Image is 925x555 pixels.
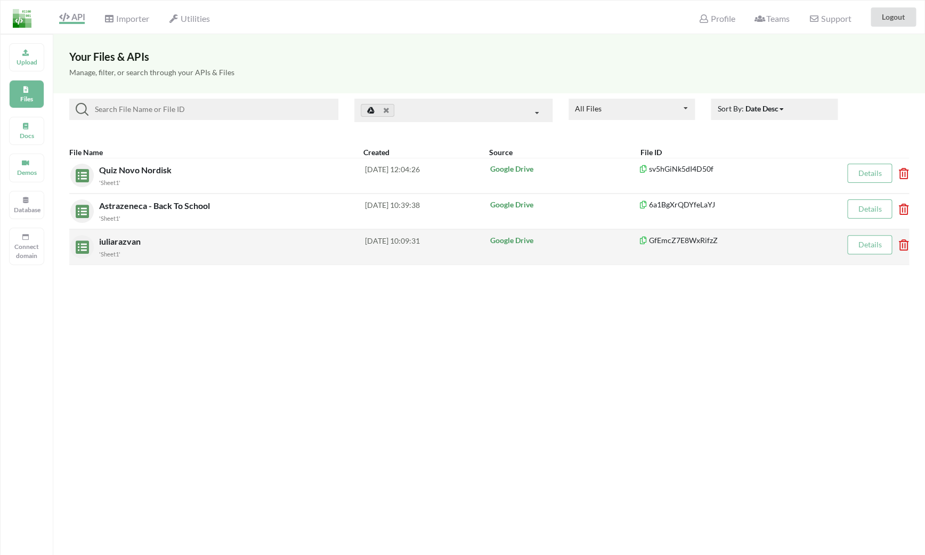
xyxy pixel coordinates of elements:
[490,164,638,174] p: Google Drive
[745,103,778,114] div: Date Desc
[14,94,39,103] p: Files
[99,165,174,175] span: Quiz Novo Nordisk
[717,104,785,113] span: Sort By:
[14,131,39,140] p: Docs
[99,236,143,246] span: iuliarazvan
[104,13,149,23] span: Importer
[490,235,638,246] p: Google Drive
[14,205,39,214] p: Database
[69,50,909,63] h3: Your Files & APIs
[99,251,120,258] small: 'Sheet1'
[168,13,209,23] span: Utilities
[847,164,892,183] button: Details
[638,235,821,246] p: GfEmcZ7E8WxRifzZ
[363,148,390,157] b: Created
[365,199,489,223] div: [DATE] 10:39:38
[490,199,638,210] p: Google Drive
[640,148,662,157] b: File ID
[638,164,821,174] p: sv5hGiNk5dI4D50f
[699,13,735,23] span: Profile
[76,103,88,116] img: searchIcon.svg
[69,148,103,157] b: File Name
[638,199,821,210] p: 6a1BgXrQDYfeLaYJ
[871,7,916,27] button: Logout
[70,235,89,254] img: sheets.7a1b7961.svg
[14,168,39,177] p: Demos
[365,164,489,187] div: [DATE] 12:04:26
[858,240,881,249] a: Details
[847,199,892,219] button: Details
[59,12,85,22] span: API
[70,164,89,182] img: sheets.7a1b7961.svg
[88,103,334,116] input: Search File Name or File ID
[754,13,790,23] span: Teams
[14,58,39,67] p: Upload
[99,200,212,211] span: Astrazeneca - Back To School
[99,179,120,186] small: 'Sheet1'
[99,215,120,222] small: 'Sheet1'
[365,235,489,259] div: [DATE] 10:09:31
[575,105,602,112] div: All Files
[14,242,39,260] p: Connect domain
[13,9,31,28] img: LogoIcon.png
[847,235,892,254] button: Details
[489,148,513,157] b: Source
[69,68,909,77] h5: Manage, filter, or search through your APIs & Files
[809,14,851,23] span: Support
[858,204,881,213] a: Details
[858,168,881,178] a: Details
[70,199,89,218] img: sheets.7a1b7961.svg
